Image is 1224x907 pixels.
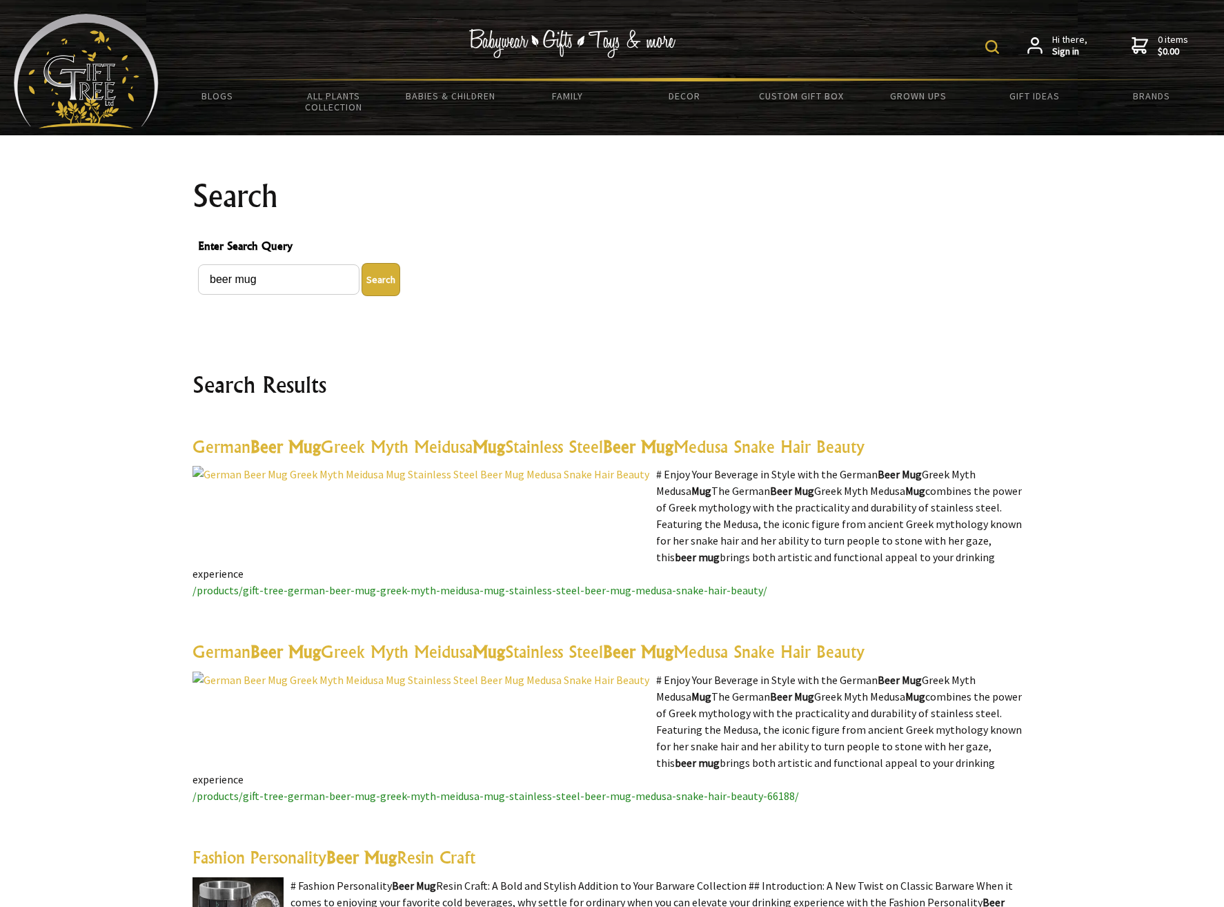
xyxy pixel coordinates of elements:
[603,436,673,457] highlight: Beer Mug
[1158,33,1188,58] span: 0 items
[1052,34,1087,58] span: Hi there,
[976,81,1093,110] a: Gift Ideas
[473,436,505,457] highlight: Mug
[193,847,475,868] a: Fashion PersonalityBeer MugResin Craft
[1158,46,1188,58] strong: $0.00
[159,81,275,110] a: BLOGS
[392,879,436,893] highlight: Beer Mug
[878,467,922,481] highlight: Beer Mug
[985,40,999,54] img: product search
[905,484,925,498] highlight: Mug
[193,436,865,457] a: GermanBeer MugGreek Myth MeidusaMugStainless SteelBeer MugMedusa Snake Hair Beauty
[193,789,799,803] a: /products/gift-tree-german-beer-mug-greek-myth-meidusa-mug-stainless-steel-beer-mug-medusa-snake-...
[198,237,1026,257] span: Enter Search Query
[468,29,675,58] img: Babywear - Gifts - Toys & more
[193,641,865,662] a: GermanBeer MugGreek Myth MeidusaMugStainless SteelBeer MugMedusa Snake Hair Beauty
[473,641,505,662] highlight: Mug
[193,466,649,557] img: German Beer Mug Greek Myth Meidusa Mug Stainless Steel Beer Mug Medusa Snake Hair Beauty
[626,81,742,110] a: Decor
[193,179,1031,213] h1: Search
[691,690,711,703] highlight: Mug
[250,641,321,662] highlight: Beer Mug
[362,263,400,296] button: Enter Search Query
[193,583,767,597] a: /products/gift-tree-german-beer-mug-greek-myth-meidusa-mug-stainless-steel-beer-mug-medusa-snake-...
[743,81,860,110] a: Custom Gift Box
[250,436,321,457] highlight: Beer Mug
[14,14,159,128] img: Babyware - Gifts - Toys and more...
[878,673,922,687] highlight: Beer Mug
[275,81,392,121] a: All Plants Collection
[691,484,711,498] highlight: Mug
[193,672,649,763] img: German Beer Mug Greek Myth Meidusa Mug Stainless Steel Beer Mug Medusa Snake Hair Beauty
[905,690,925,703] highlight: Mug
[860,81,976,110] a: Grown Ups
[770,484,814,498] highlight: Beer Mug
[770,690,814,703] highlight: Beer Mug
[193,368,1031,401] h2: Search Results
[393,81,509,110] a: Babies & Children
[509,81,626,110] a: Family
[326,847,397,868] highlight: Beer Mug
[1027,34,1087,58] a: Hi there,Sign in
[603,641,673,662] highlight: Beer Mug
[675,550,720,564] highlight: beer mug
[1052,46,1087,58] strong: Sign in
[1094,81,1210,110] a: Brands
[198,264,359,295] input: Enter Search Query
[1132,34,1188,58] a: 0 items$0.00
[675,756,720,770] highlight: beer mug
